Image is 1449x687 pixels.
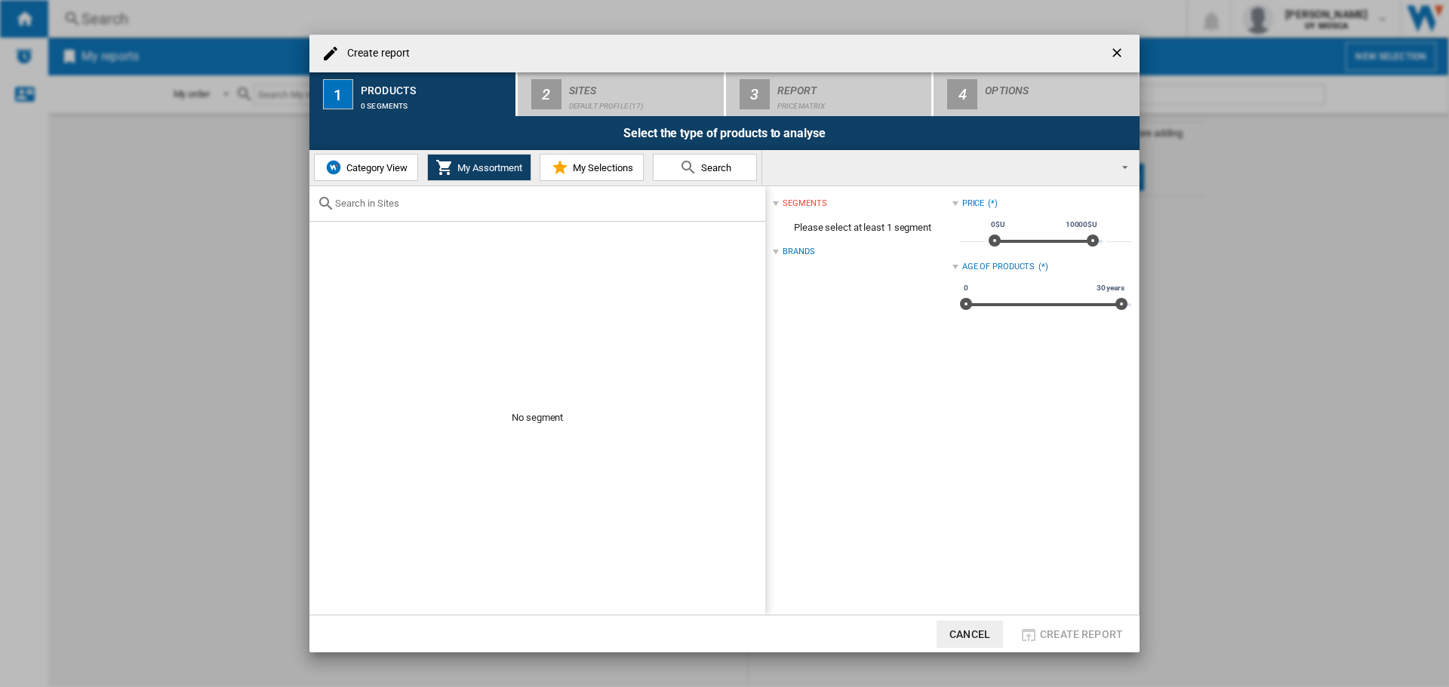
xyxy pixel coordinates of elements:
[947,79,977,109] div: 4
[325,158,343,176] img: wiser-icon-blue.png
[962,198,985,210] div: Price
[569,162,633,173] span: My Selections
[962,261,1035,273] div: Age of products
[569,78,718,94] div: Sites
[697,162,731,173] span: Search
[1015,621,1128,648] button: Create report
[309,72,517,116] button: 1 Products 0 segments
[777,78,926,94] div: Report
[309,116,1140,150] div: Select the type of products to analyse
[323,79,353,109] div: 1
[961,282,971,294] span: 0
[343,162,408,173] span: Category View
[1094,282,1127,294] span: 30 years
[937,621,1003,648] button: Cancel
[777,94,926,110] div: Price Matrix
[361,78,509,94] div: Products
[740,79,770,109] div: 3
[934,72,1140,116] button: 4 Options
[427,154,531,181] button: My Assortment
[783,198,826,210] div: segments
[518,72,725,116] button: 2 Sites Default profile (17)
[361,94,509,110] div: 0 segments
[512,380,563,455] div: No segment
[1040,628,1123,640] span: Create report
[726,72,934,116] button: 3 Report Price Matrix
[335,198,758,209] input: Search in Sites
[783,246,814,258] div: Brands
[569,94,718,110] div: Default profile (17)
[540,154,644,181] button: My Selections
[314,154,418,181] button: Category View
[1103,38,1134,69] button: getI18NText('BUTTONS.CLOSE_DIALOG')
[454,162,522,173] span: My Assortment
[773,213,952,242] span: Please select at least 1 segment
[1063,219,1100,231] span: 10000$U
[989,219,1008,231] span: 0$U
[531,79,561,109] div: 2
[985,78,1134,94] div: Options
[653,154,757,181] button: Search
[340,46,410,61] h4: Create report
[1109,45,1128,63] ng-md-icon: getI18NText('BUTTONS.CLOSE_DIALOG')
